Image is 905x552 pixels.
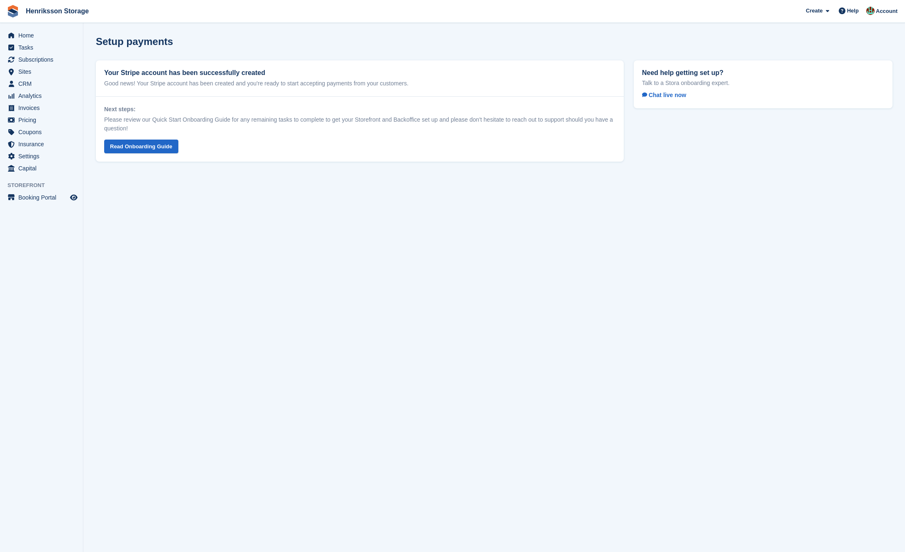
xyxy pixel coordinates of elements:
[4,90,79,102] a: menu
[104,79,615,88] p: Good news! Your Stripe account has been created and you're ready to start accepting payments from...
[642,92,686,98] span: Chat live now
[18,78,68,90] span: CRM
[4,150,79,162] a: menu
[22,4,92,18] a: Henriksson Storage
[4,102,79,114] a: menu
[4,66,79,77] a: menu
[806,7,822,15] span: Create
[4,138,79,150] a: menu
[18,66,68,77] span: Sites
[4,78,79,90] a: menu
[18,126,68,138] span: Coupons
[104,115,615,133] p: Please review our Quick Start Onboarding Guide for any remaining tasks to complete to get your St...
[18,138,68,150] span: Insurance
[104,69,615,77] h2: Your Stripe account has been successfully created
[4,192,79,203] a: menu
[18,30,68,41] span: Home
[18,102,68,114] span: Invoices
[18,90,68,102] span: Analytics
[4,126,79,138] a: menu
[18,42,68,53] span: Tasks
[18,192,68,203] span: Booking Portal
[4,42,79,53] a: menu
[104,105,615,114] h3: Next steps:
[642,90,693,100] a: Chat live now
[18,114,68,126] span: Pricing
[847,7,859,15] span: Help
[18,54,68,65] span: Subscriptions
[104,140,178,153] a: Read Onboarding Guide
[18,150,68,162] span: Settings
[876,7,897,15] span: Account
[866,7,875,15] img: Isak Martinelle
[4,114,79,126] a: menu
[18,162,68,174] span: Capital
[96,36,173,47] h1: Setup payments
[642,69,884,77] h2: Need help getting set up?
[4,54,79,65] a: menu
[7,5,19,17] img: stora-icon-8386f47178a22dfd0bd8f6a31ec36ba5ce8667c1dd55bd0f319d3a0aa187defe.svg
[7,181,83,190] span: Storefront
[642,79,884,87] p: Talk to a Stora onboarding expert.
[69,192,79,202] a: Preview store
[4,162,79,174] a: menu
[4,30,79,41] a: menu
